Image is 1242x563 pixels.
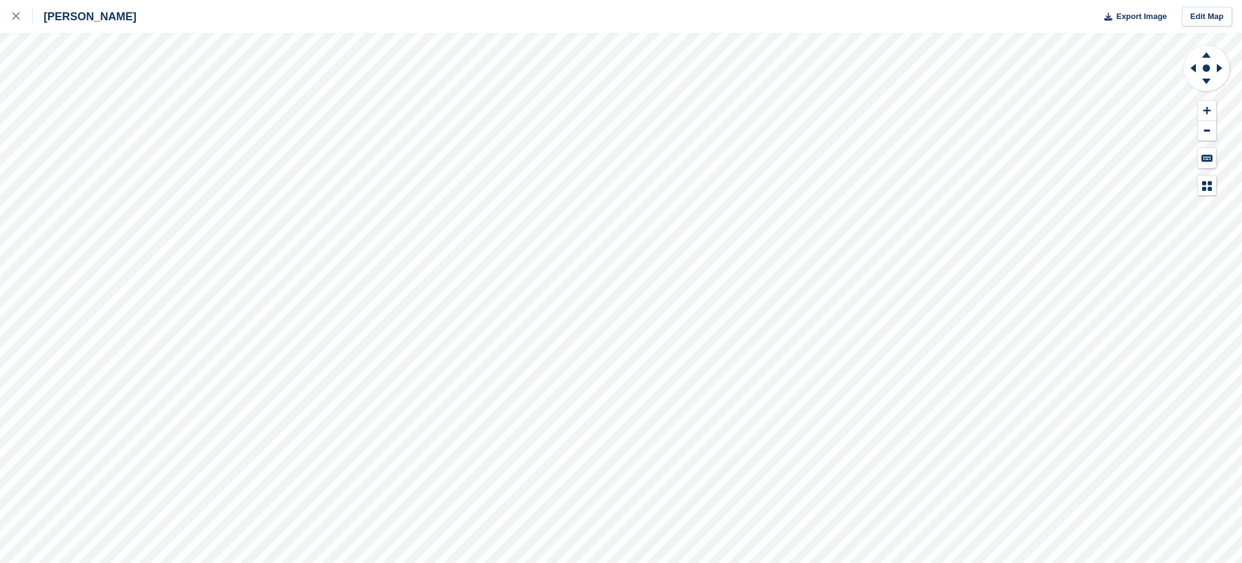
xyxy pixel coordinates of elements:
button: Map Legend [1198,176,1216,196]
button: Zoom Out [1198,121,1216,141]
span: Export Image [1116,10,1166,23]
button: Zoom In [1198,101,1216,121]
button: Export Image [1097,7,1167,27]
button: Keyboard Shortcuts [1198,148,1216,168]
a: Edit Map [1182,7,1232,27]
div: [PERSON_NAME] [33,9,136,24]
